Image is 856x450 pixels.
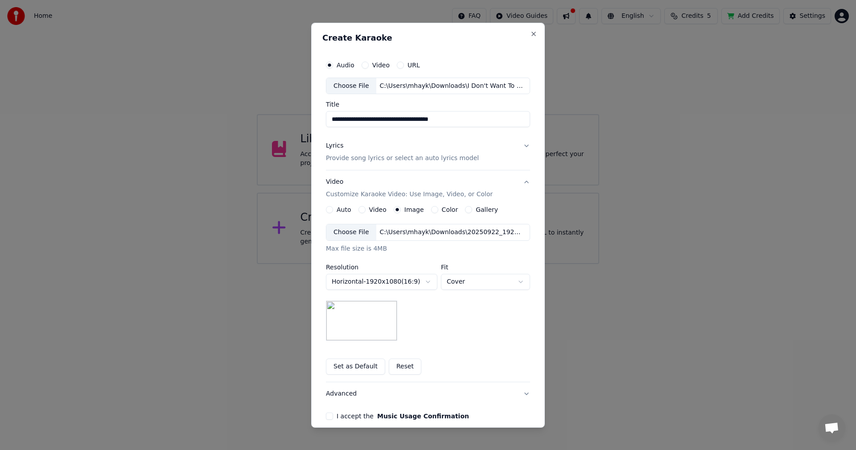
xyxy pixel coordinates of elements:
[376,228,528,237] div: C:\Users\mhayk\Downloads\20250922_1925_Centered Guitar Focus_remix_01k5rjm013ev6bnc6ykgwzabfr.png
[326,359,385,375] button: Set as Default
[377,413,469,419] button: I accept the
[326,141,343,150] div: Lyrics
[337,62,354,68] label: Audio
[326,78,376,94] div: Choose File
[442,206,458,213] label: Color
[337,206,351,213] label: Auto
[326,101,530,107] label: Title
[404,206,424,213] label: Image
[337,413,469,419] label: I accept the
[326,170,530,206] button: VideoCustomize Karaoke Video: Use Image, Video, or Color
[326,244,530,253] div: Max file size is 4MB
[326,224,376,240] div: Choose File
[389,359,421,375] button: Reset
[326,178,493,199] div: Video
[376,81,528,90] div: C:\Users\mhayk\Downloads\I Don't Want To Talk About It - [PERSON_NAME].m4a
[441,264,530,270] label: Fit
[369,206,387,213] label: Video
[372,62,390,68] label: Video
[326,382,530,405] button: Advanced
[326,264,437,270] label: Resolution
[326,206,530,382] div: VideoCustomize Karaoke Video: Use Image, Video, or Color
[476,206,498,213] label: Gallery
[326,190,493,199] p: Customize Karaoke Video: Use Image, Video, or Color
[407,62,420,68] label: URL
[322,33,534,41] h2: Create Karaoke
[326,154,479,163] p: Provide song lyrics or select an auto lyrics model
[326,134,530,170] button: LyricsProvide song lyrics or select an auto lyrics model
